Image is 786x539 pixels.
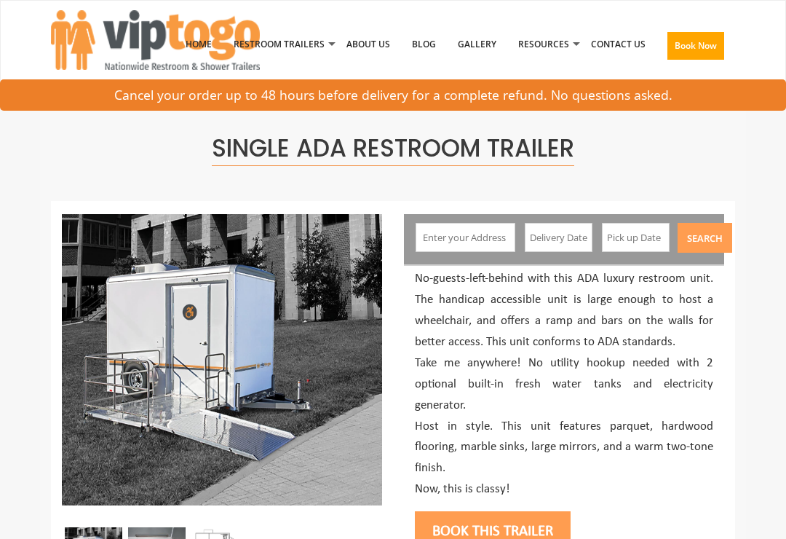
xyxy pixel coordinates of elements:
input: Delivery Date [525,223,593,252]
a: Home [175,7,223,82]
a: Book Now [656,7,735,91]
img: VIPTOGO [51,10,260,70]
span: Single ADA Restroom Trailer [212,131,574,166]
a: Contact Us [580,7,656,82]
button: Book Now [667,32,724,60]
img: Single ADA [62,214,382,505]
input: Pick up Date [602,223,670,252]
input: Enter your Address [416,223,515,252]
a: Blog [401,7,447,82]
button: Search [678,223,732,253]
a: Gallery [447,7,507,82]
p: No-guests-left-behind with this ADA luxury restroom unit. The handicap accessible unit is large e... [415,269,713,500]
a: About Us [336,7,401,82]
a: Resources [507,7,580,82]
button: Live Chat [728,481,786,539]
a: Restroom Trailers [223,7,336,82]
